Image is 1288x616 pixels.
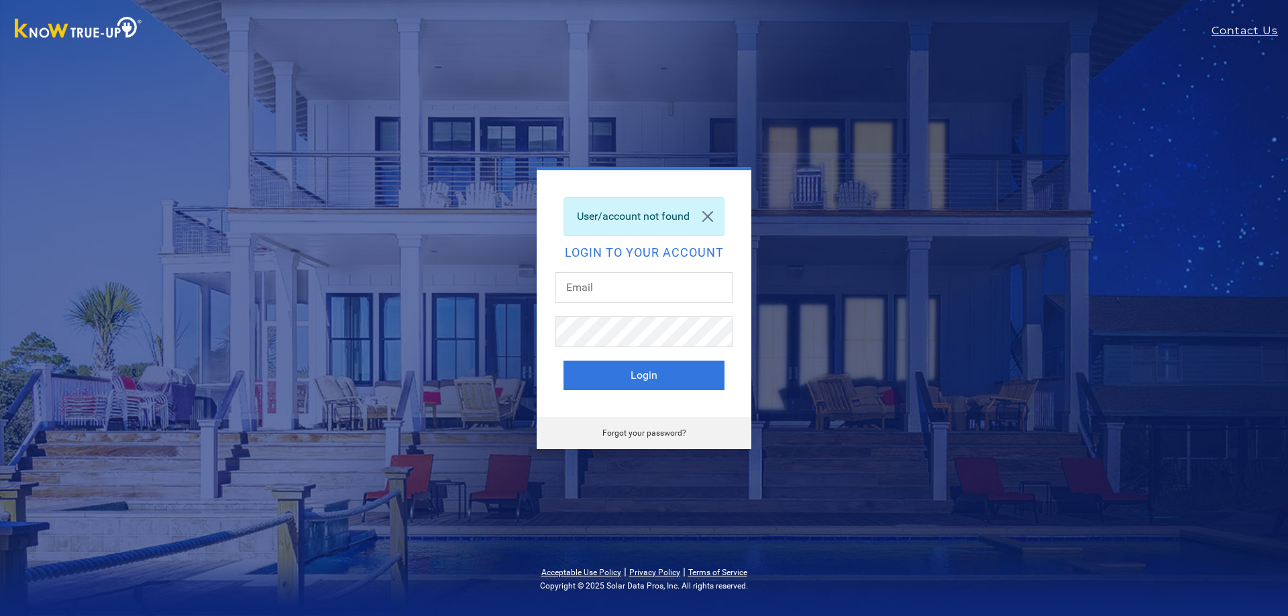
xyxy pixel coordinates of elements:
[692,198,724,235] a: Close
[624,565,627,578] span: |
[541,568,621,577] a: Acceptable Use Policy
[602,428,686,438] a: Forgot your password?
[8,14,149,44] img: Know True-Up
[555,272,733,303] input: Email
[563,247,724,259] h2: Login to your account
[563,361,724,390] button: Login
[563,197,724,236] div: User/account not found
[1212,23,1288,39] a: Contact Us
[629,568,680,577] a: Privacy Policy
[688,568,747,577] a: Terms of Service
[683,565,686,578] span: |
